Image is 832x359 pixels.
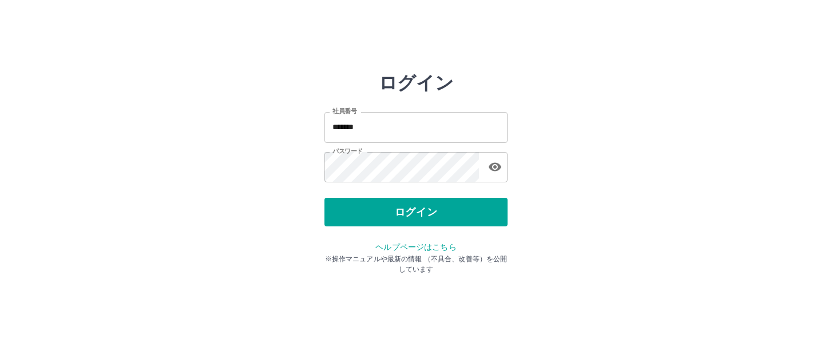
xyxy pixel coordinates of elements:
label: パスワード [332,147,363,155]
a: ヘルプページはこちら [375,242,456,252]
label: 社員番号 [332,107,356,115]
button: ログイン [324,198,508,226]
h2: ログイン [379,72,454,94]
p: ※操作マニュアルや最新の情報 （不具合、改善等）を公開しています [324,254,508,274]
